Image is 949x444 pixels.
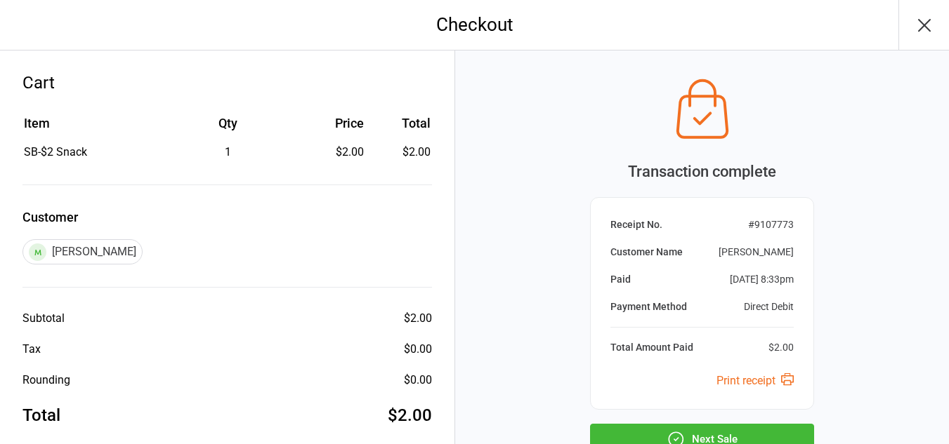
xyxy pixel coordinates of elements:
div: $2.00 [404,310,432,327]
label: Customer [22,208,432,227]
div: Paid [610,272,631,287]
div: Payment Method [610,300,687,314]
div: $2.00 [388,403,432,428]
div: Total Amount Paid [610,340,693,355]
span: SB-$2 Snack [24,145,87,159]
div: Receipt No. [610,217,662,232]
th: Qty [161,114,296,142]
th: Item [24,114,159,142]
th: Total [369,114,431,142]
div: Price [297,114,364,133]
div: Total [22,403,60,428]
div: Transaction complete [590,160,814,183]
div: Tax [22,341,41,358]
div: $0.00 [404,341,432,358]
div: Subtotal [22,310,65,327]
div: # 9107773 [748,217,794,232]
div: $0.00 [404,372,432,389]
div: 1 [161,144,296,161]
div: $2.00 [297,144,364,161]
div: $2.00 [768,340,794,355]
div: [DATE] 8:33pm [730,272,794,287]
div: Direct Debit [744,300,794,314]
td: $2.00 [369,144,431,161]
div: Rounding [22,372,70,389]
div: [PERSON_NAME] [719,245,794,260]
div: Customer Name [610,245,683,260]
div: [PERSON_NAME] [22,239,143,264]
a: Print receipt [716,374,794,387]
div: Cart [22,70,432,95]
